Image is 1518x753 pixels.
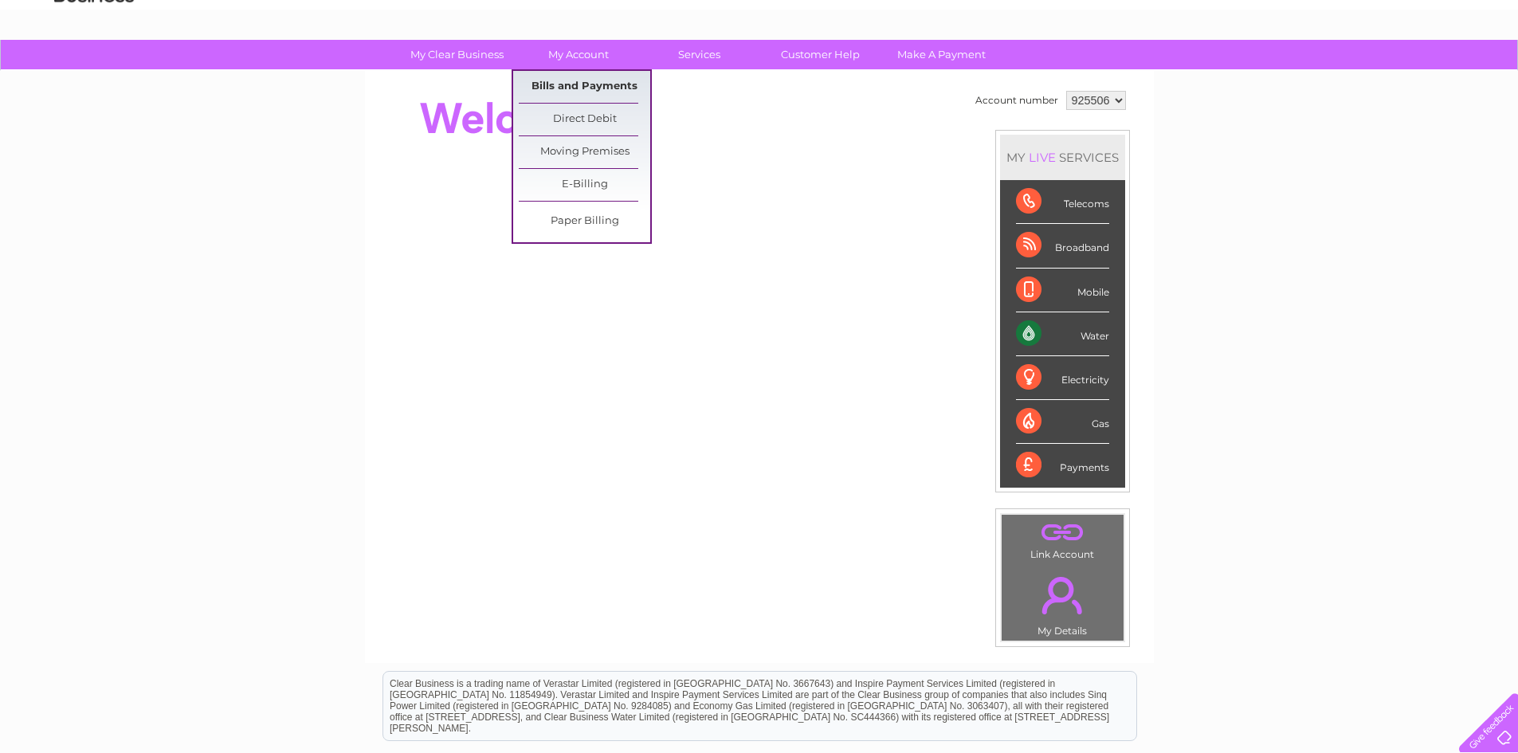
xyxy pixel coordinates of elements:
[633,40,765,69] a: Services
[1000,135,1125,180] div: MY SERVICES
[519,104,650,135] a: Direct Debit
[519,136,650,168] a: Moving Premises
[1016,444,1109,487] div: Payments
[1379,68,1402,80] a: Blog
[1016,400,1109,444] div: Gas
[1016,180,1109,224] div: Telecoms
[1026,150,1059,165] div: LIVE
[1001,514,1124,564] td: Link Account
[391,40,523,69] a: My Clear Business
[971,87,1062,114] td: Account number
[53,41,135,90] img: logo.png
[1322,68,1370,80] a: Telecoms
[1218,8,1328,28] a: 0333 014 3131
[519,206,650,237] a: Paper Billing
[1001,563,1124,641] td: My Details
[755,40,886,69] a: Customer Help
[512,40,644,69] a: My Account
[1277,68,1312,80] a: Energy
[1016,356,1109,400] div: Electricity
[519,71,650,103] a: Bills and Payments
[1016,224,1109,268] div: Broadband
[1238,68,1268,80] a: Water
[1006,567,1120,623] a: .
[1006,519,1120,547] a: .
[1412,68,1451,80] a: Contact
[1016,269,1109,312] div: Mobile
[1465,68,1503,80] a: Log out
[519,169,650,201] a: E-Billing
[876,40,1007,69] a: Make A Payment
[1016,312,1109,356] div: Water
[383,9,1136,77] div: Clear Business is a trading name of Verastar Limited (registered in [GEOGRAPHIC_DATA] No. 3667643...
